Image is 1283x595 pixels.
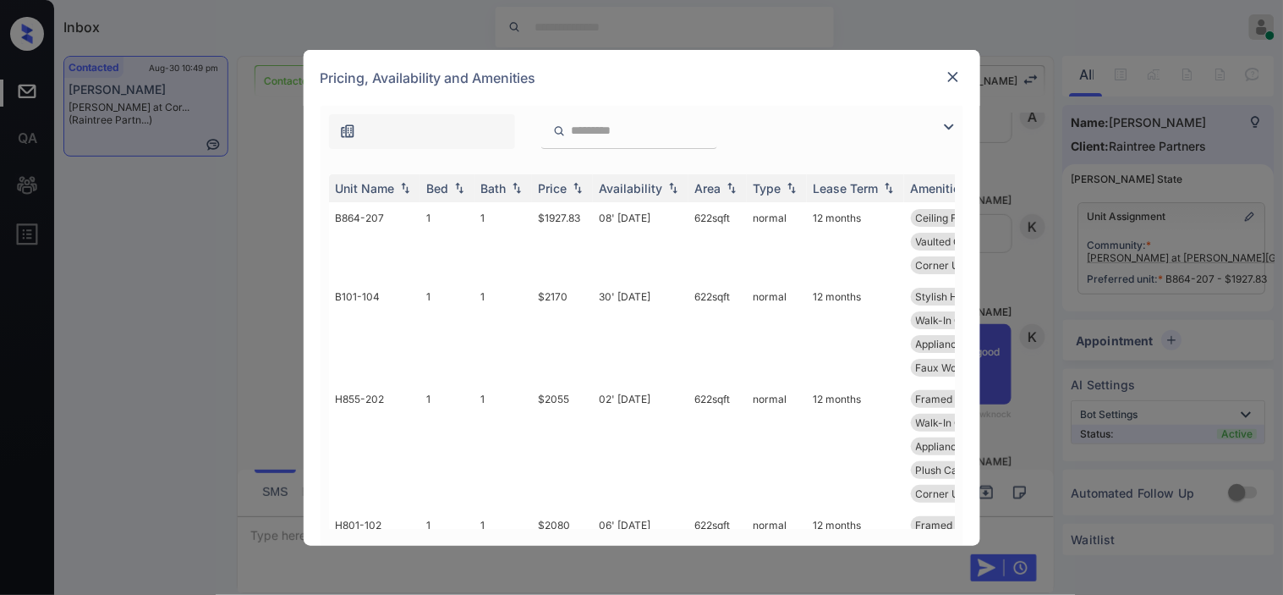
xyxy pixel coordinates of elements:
[916,338,1004,350] span: Appliance Packa...
[916,212,969,224] span: Ceiling Fan
[754,181,781,196] div: Type
[420,202,474,281] td: 1
[420,383,474,510] td: 1
[329,383,420,510] td: H855-202
[695,181,721,196] div: Area
[916,235,995,248] span: Vaulted Ceiling...
[916,314,990,327] span: Walk-In Closets
[593,281,688,383] td: 30' [DATE]
[329,202,420,281] td: B864-207
[569,182,586,194] img: sorting
[747,202,807,281] td: normal
[783,182,800,194] img: sorting
[474,281,532,383] td: 1
[814,181,879,196] div: Lease Term
[397,182,414,194] img: sorting
[600,181,663,196] div: Availability
[945,69,962,85] img: close
[807,202,904,281] td: 12 months
[304,50,980,106] div: Pricing, Availability and Amenities
[532,281,593,383] td: $2170
[916,290,1000,303] span: Stylish Hardwar...
[747,281,807,383] td: normal
[532,202,593,281] td: $1927.83
[939,117,959,137] img: icon-zuma
[747,383,807,510] td: normal
[336,181,395,196] div: Unit Name
[911,181,968,196] div: Amenities
[427,181,449,196] div: Bed
[916,259,972,272] span: Corner Unit
[339,123,356,140] img: icon-zuma
[916,488,972,500] span: Corner Unit
[916,440,1004,453] span: Appliance Packa...
[593,202,688,281] td: 08' [DATE]
[593,383,688,510] td: 02' [DATE]
[916,464,992,477] span: Plush Carpeting
[474,202,532,281] td: 1
[553,124,566,139] img: icon-zuma
[916,393,1011,405] span: Framed Bathroom...
[665,182,682,194] img: sorting
[532,383,593,510] td: $2055
[329,281,420,383] td: B101-104
[539,181,567,196] div: Price
[807,383,904,510] td: 12 months
[916,416,990,429] span: Walk-In Closets
[723,182,740,194] img: sorting
[420,281,474,383] td: 1
[688,281,747,383] td: 622 sqft
[451,182,468,194] img: sorting
[807,281,904,383] td: 12 months
[688,202,747,281] td: 622 sqft
[688,383,747,510] td: 622 sqft
[481,181,507,196] div: Bath
[508,182,525,194] img: sorting
[916,361,1008,374] span: Faux Wood Cover...
[474,383,532,510] td: 1
[916,519,1011,532] span: Framed Bathroom...
[880,182,897,194] img: sorting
